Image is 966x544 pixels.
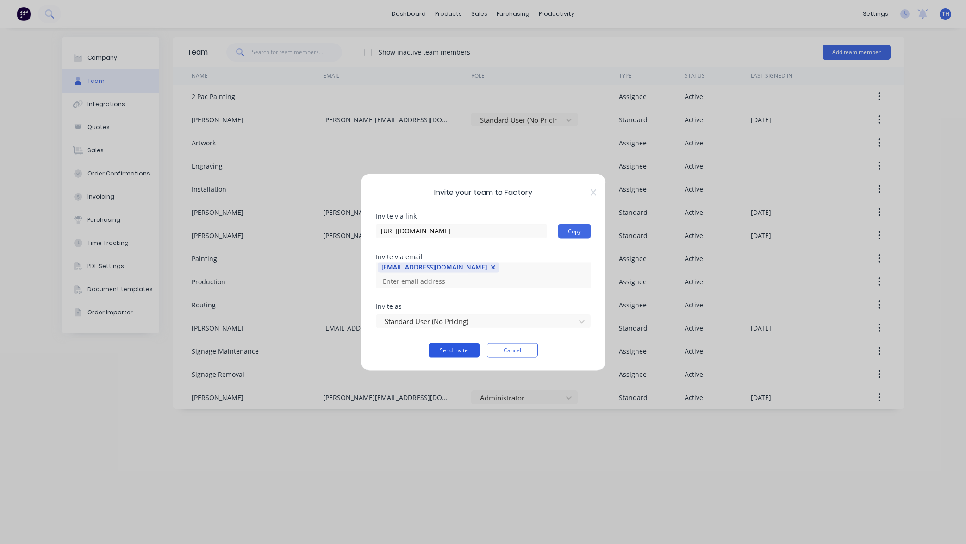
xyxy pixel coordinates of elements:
[378,274,470,288] input: Enter email address
[376,253,591,260] div: Invite via email
[376,187,591,198] span: Invite your team to Factory
[376,303,591,309] div: Invite as
[376,213,591,219] div: Invite via link
[381,263,487,272] div: [EMAIL_ADDRESS][DOMAIN_NAME]
[487,343,538,357] button: Cancel
[558,224,591,238] button: Copy
[429,343,480,357] button: Send invite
